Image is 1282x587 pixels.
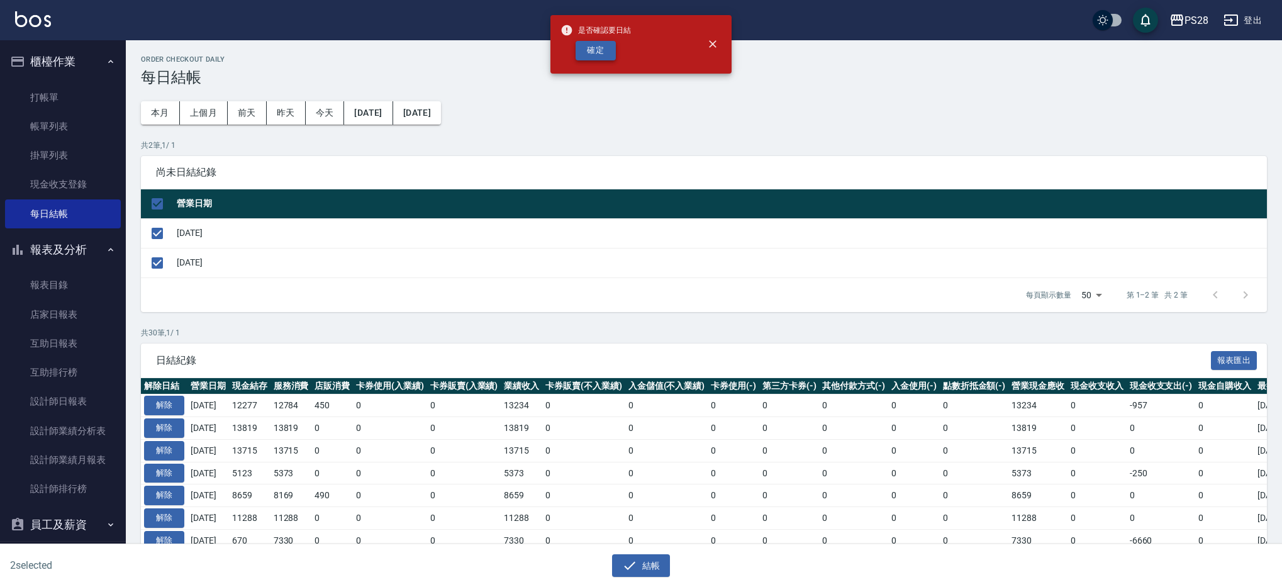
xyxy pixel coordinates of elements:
[306,101,345,125] button: 今天
[759,529,820,552] td: 0
[1076,278,1106,312] div: 50
[1008,378,1067,394] th: 營業現金應收
[940,417,1009,440] td: 0
[1008,529,1067,552] td: 7330
[708,439,759,462] td: 0
[542,529,625,552] td: 0
[141,140,1267,151] p: 共 2 筆, 1 / 1
[1127,289,1188,301] p: 第 1–2 筆 共 2 筆
[501,484,542,507] td: 8659
[888,507,940,530] td: 0
[612,554,671,578] button: 結帳
[501,417,542,440] td: 13819
[1008,462,1067,484] td: 5373
[5,358,121,387] a: 互助排行榜
[888,439,940,462] td: 0
[270,484,312,507] td: 8169
[940,439,1009,462] td: 0
[427,378,501,394] th: 卡券販賣(入業績)
[180,101,228,125] button: 上個月
[1127,439,1196,462] td: 0
[888,394,940,417] td: 0
[174,218,1267,248] td: [DATE]
[501,378,542,394] th: 業績收入
[1195,417,1254,440] td: 0
[174,189,1267,219] th: 營業日期
[5,387,121,416] a: 設計師日報表
[270,507,312,530] td: 11288
[1127,378,1196,394] th: 現金收支支出(-)
[229,378,270,394] th: 現金結存
[393,101,441,125] button: [DATE]
[1067,417,1127,440] td: 0
[5,271,121,299] a: 報表目錄
[267,101,306,125] button: 昨天
[1067,378,1127,394] th: 現金收支收入
[311,378,353,394] th: 店販消費
[542,394,625,417] td: 0
[427,394,501,417] td: 0
[187,439,229,462] td: [DATE]
[311,462,353,484] td: 0
[759,378,820,394] th: 第三方卡券(-)
[1067,394,1127,417] td: 0
[1026,289,1071,301] p: 每頁顯示數量
[940,484,1009,507] td: 0
[156,166,1252,179] span: 尚未日結紀錄
[427,529,501,552] td: 0
[229,439,270,462] td: 13715
[1127,417,1196,440] td: 0
[940,378,1009,394] th: 點數折抵金額(-)
[819,529,888,552] td: 0
[888,529,940,552] td: 0
[1067,439,1127,462] td: 0
[229,507,270,530] td: 11288
[542,507,625,530] td: 0
[708,529,759,552] td: 0
[353,378,427,394] th: 卡券使用(入業績)
[10,557,318,573] h6: 2 selected
[144,418,184,438] button: 解除
[759,462,820,484] td: 0
[5,508,121,541] button: 員工及薪資
[560,24,631,36] span: 是否確認要日結
[759,417,820,440] td: 0
[144,464,184,483] button: 解除
[819,507,888,530] td: 0
[940,462,1009,484] td: 0
[229,484,270,507] td: 8659
[1218,9,1267,32] button: 登出
[141,378,187,394] th: 解除日結
[501,462,542,484] td: 5373
[1008,394,1067,417] td: 13234
[1211,354,1257,366] a: 報表匯出
[353,507,427,530] td: 0
[1067,462,1127,484] td: 0
[1008,507,1067,530] td: 11288
[5,141,121,170] a: 掛單列表
[270,417,312,440] td: 13819
[1133,8,1158,33] button: save
[353,462,427,484] td: 0
[311,394,353,417] td: 450
[1164,8,1213,33] button: PS28
[625,439,708,462] td: 0
[759,439,820,462] td: 0
[1127,462,1196,484] td: -250
[1184,13,1208,28] div: PS28
[187,484,229,507] td: [DATE]
[353,439,427,462] td: 0
[1067,529,1127,552] td: 0
[625,462,708,484] td: 0
[625,378,708,394] th: 入金儲值(不入業績)
[1127,484,1196,507] td: 0
[174,248,1267,277] td: [DATE]
[759,484,820,507] td: 0
[311,439,353,462] td: 0
[542,462,625,484] td: 0
[708,394,759,417] td: 0
[427,507,501,530] td: 0
[156,354,1211,367] span: 日結紀錄
[819,484,888,507] td: 0
[542,417,625,440] td: 0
